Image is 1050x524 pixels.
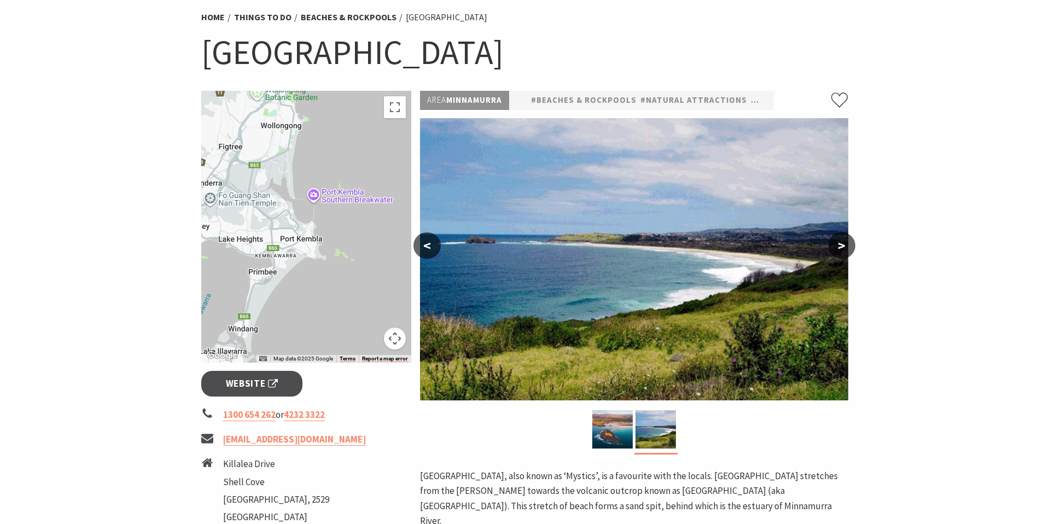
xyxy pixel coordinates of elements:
a: 1300 654 262 [223,409,276,421]
span: Area [427,95,446,105]
img: Minnamurra Beach [420,118,849,400]
button: Keyboard shortcuts [259,355,267,363]
p: Minnamurra [420,91,509,110]
a: Beaches & Rockpools [301,11,396,23]
a: [EMAIL_ADDRESS][DOMAIN_NAME] [223,433,366,446]
a: Terms (opens in new tab) [340,356,355,362]
a: 4232 3322 [284,409,325,421]
button: Map camera controls [384,328,406,350]
a: Things To Do [234,11,291,23]
li: [GEOGRAPHIC_DATA] [406,10,487,25]
span: Website [226,376,278,391]
a: Website [201,371,302,397]
button: > [828,232,855,259]
li: Shell Cove [223,475,329,490]
li: [GEOGRAPHIC_DATA], 2529 [223,492,329,507]
li: or [201,407,411,422]
span: Map data ©2025 Google [273,356,333,362]
a: Open this area in Google Maps (opens a new window) [204,348,240,363]
a: #Natural Attractions [640,94,747,107]
button: Toggle fullscreen view [384,96,406,118]
a: #Beaches & Rockpools [531,94,637,107]
a: Home [201,11,225,23]
button: < [413,232,441,259]
li: Killalea Drive [223,457,329,471]
a: Report a map error [362,356,408,362]
img: Google [204,348,240,363]
h1: [GEOGRAPHIC_DATA] [201,30,849,74]
img: Mystics Beach & Rangoon Island [592,410,633,449]
img: Minnamurra Beach [635,410,676,449]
